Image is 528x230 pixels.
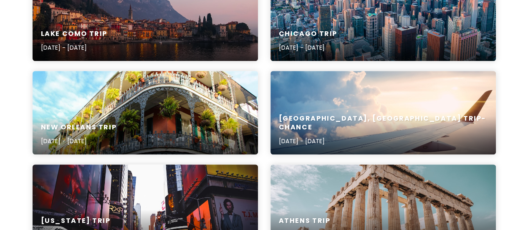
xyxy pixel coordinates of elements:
[41,217,111,225] h6: [US_STATE] Trip
[41,43,107,52] p: [DATE] - [DATE]
[270,71,496,154] a: aerial photography of airliner[GEOGRAPHIC_DATA], [GEOGRAPHIC_DATA] Trip- Chance[DATE] - [DATE]
[279,43,337,52] p: [DATE] - [DATE]
[279,114,488,132] h6: [GEOGRAPHIC_DATA], [GEOGRAPHIC_DATA] Trip- Chance
[279,30,337,38] h6: Chicago Trip
[41,123,117,132] h6: New Orleans Trip
[33,71,258,154] a: brown and white concrete building under blue sky during daytimeNew Orleans Trip[DATE] - [DATE]
[41,136,117,146] p: [DATE] - [DATE]
[279,136,488,146] p: [DATE] - [DATE]
[41,30,107,38] h6: Lake Como Trip
[279,217,331,225] h6: Athens Trip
